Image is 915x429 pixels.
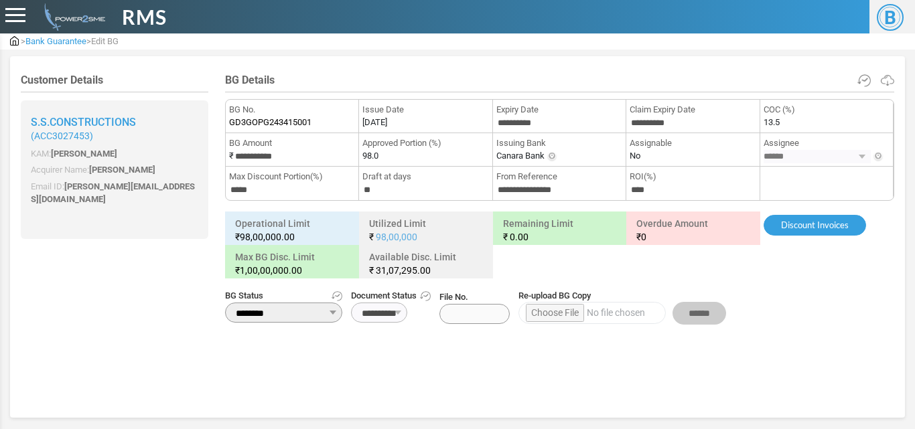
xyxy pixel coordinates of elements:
[764,137,890,150] span: Assignee
[89,165,155,175] span: [PERSON_NAME]
[439,290,510,324] span: File No.
[630,170,756,183] span: ROI(%)
[630,149,640,163] label: No
[362,149,378,163] label: 98.0
[235,264,349,277] small: ₹
[225,289,342,303] span: BG Status
[362,170,488,183] span: Draft at days
[351,289,431,303] span: Document Status
[362,248,490,279] h6: Available Disc. Limit
[34,131,90,141] span: ACC3027453
[21,74,208,86] h4: Customer Details
[636,232,641,242] span: ₹
[496,170,622,183] span: From Reference
[31,131,198,142] small: ( )
[51,149,117,159] span: [PERSON_NAME]
[240,232,295,242] span: 98,00,000.00
[31,116,136,128] span: S.s.constructions
[229,103,355,116] span: BG No.
[228,248,356,279] h6: Max BG Disc. Limit
[518,289,726,303] span: Re-upload BG Copy
[764,103,890,116] span: COC (%)
[235,230,349,244] small: ₹
[369,232,374,242] span: ₹
[228,215,356,246] h6: Operational Limit
[510,232,529,242] span: 0.00
[229,116,311,129] span: GD3GOPG243415001
[630,215,757,246] h6: Overdue Amount
[39,3,105,31] img: admin
[877,4,904,31] span: B
[332,289,342,303] a: Get Status History
[496,215,624,246] h6: Remaining Limit
[362,137,488,150] span: Approved Portion (%)
[362,215,490,246] h6: Utilized Limit
[630,137,756,150] span: Assignable
[240,265,302,276] span: 1,00,00,000.00
[503,232,508,242] span: ₹
[376,232,417,242] a: 98,00,000
[496,137,622,150] span: Issuing Bank
[369,265,374,276] span: ₹
[225,74,894,86] h4: BG Details
[547,151,557,162] img: Info
[630,103,756,116] span: Claim Expiry Date
[226,133,359,167] li: ₹
[31,181,195,205] span: [PERSON_NAME][EMAIL_ADDRESS][DOMAIN_NAME]
[636,230,750,244] small: 0
[229,170,355,183] span: Max Discount Portion(%)
[764,215,866,236] a: Discount Invoices
[764,116,780,129] label: 13.5
[362,116,387,129] label: [DATE]
[91,36,119,46] span: Edit BG
[873,151,884,162] img: Info
[31,147,198,161] p: KAM:
[229,137,355,150] span: BG Amount
[362,103,488,116] span: Issue Date
[122,2,167,32] span: RMS
[25,36,86,46] span: Bank Guarantee
[31,180,198,206] p: Email ID:
[376,265,431,276] span: 31,07,295.00
[420,289,431,303] a: Get Document History
[496,103,622,116] span: Expiry Date
[10,36,19,46] img: admin
[31,163,198,177] p: Acquirer Name:
[496,149,545,163] label: Canara Bank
